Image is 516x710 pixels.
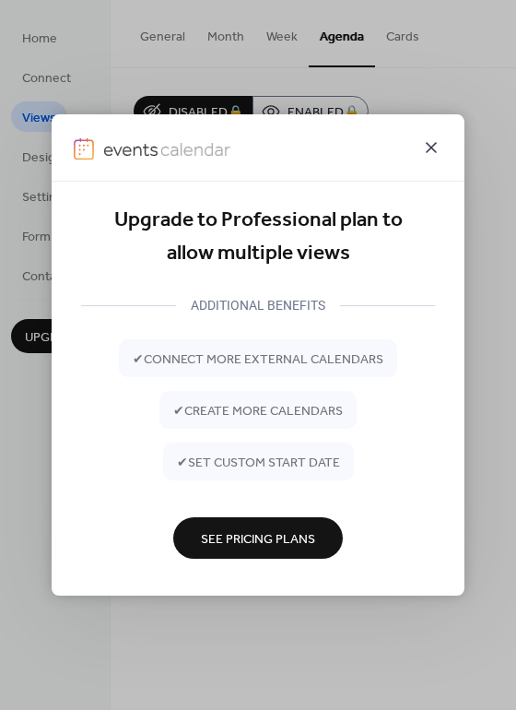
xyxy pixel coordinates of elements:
[103,138,230,160] img: logo-type
[81,204,435,271] div: Upgrade to Professional plan to allow multiple views
[74,138,94,160] img: logo-icon
[201,529,315,549] span: See Pricing Plans
[133,349,383,369] span: ✔ connect more external calendars
[176,294,340,316] div: ADDITIONAL BENEFITS
[177,453,340,472] span: ✔ set custom start date
[173,401,343,420] span: ✔ create more calendars
[173,517,343,559] button: See Pricing Plans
